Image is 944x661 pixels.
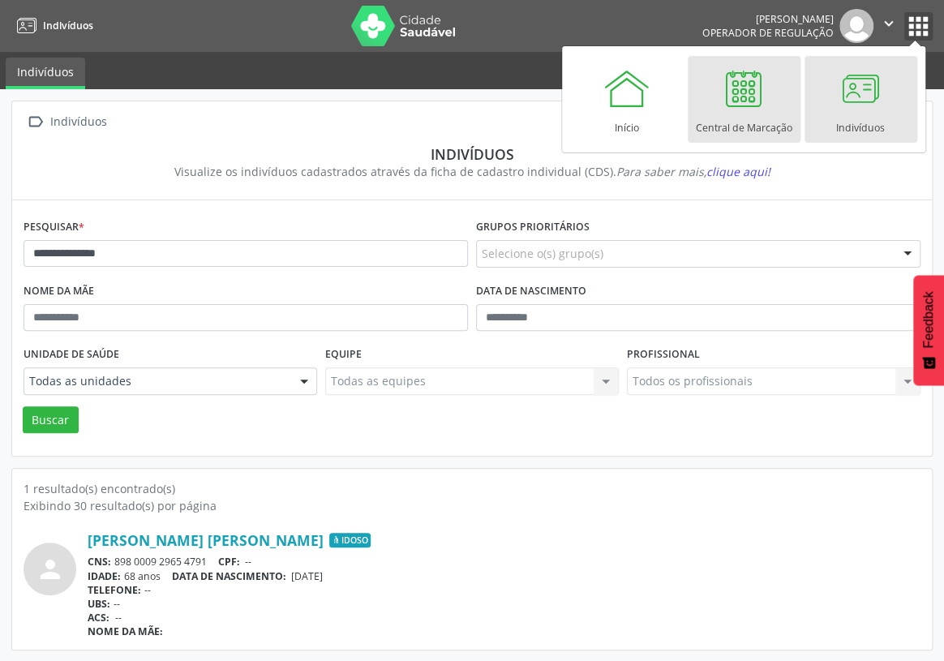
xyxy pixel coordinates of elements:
button: Buscar [23,406,79,434]
a: Indivíduos [6,58,85,89]
span: -- [245,555,251,569]
span: UBS: [88,597,110,611]
label: Unidade de saúde [24,342,119,367]
div: -- [88,597,920,611]
span: CNS: [88,555,111,569]
a: Indivíduos [805,56,917,143]
i:  [24,110,47,134]
div: Exibindo 30 resultado(s) por página [24,497,920,514]
span: DATA DE NASCIMENTO: [172,569,286,583]
span: IDADE: [88,569,121,583]
span: NOME DA MÃE: [88,625,163,638]
label: Pesquisar [24,215,84,240]
span: -- [115,611,122,625]
div: Indivíduos [35,145,909,163]
label: Nome da mãe [24,279,94,304]
div: Visualize os indivíduos cadastrados através da ficha de cadastro individual (CDS). [35,163,909,180]
a:  Indivíduos [24,110,109,134]
span: Selecione o(s) grupo(s) [482,245,603,262]
div: 898 0009 2965 4791 [88,555,920,569]
i: Para saber mais, [616,164,770,179]
span: ACS: [88,611,109,625]
span: Operador de regulação [702,26,834,40]
div: 68 anos [88,569,920,583]
label: Profissional [627,342,700,367]
label: Equipe [325,342,362,367]
span: TELEFONE: [88,583,141,597]
span: clique aqui! [706,164,770,179]
label: Grupos prioritários [476,215,590,240]
a: [PERSON_NAME] [PERSON_NAME] [88,531,324,549]
i:  [880,15,898,32]
button: Feedback - Mostrar pesquisa [913,275,944,385]
div: [PERSON_NAME] [702,12,834,26]
button: apps [904,12,933,41]
span: Indivíduos [43,19,93,32]
img: img [839,9,873,43]
span: [DATE] [291,569,323,583]
span: CPF: [218,555,240,569]
a: Indivíduos [11,12,93,39]
div: Indivíduos [47,110,109,134]
span: Feedback [921,291,936,348]
span: Todas as unidades [29,373,284,389]
a: Início [571,56,684,143]
label: Data de nascimento [476,279,586,304]
a: Central de Marcação [688,56,800,143]
span: Idoso [329,533,371,547]
button:  [873,9,904,43]
i: person [36,555,65,584]
div: -- [88,583,920,597]
div: 1 resultado(s) encontrado(s) [24,480,920,497]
